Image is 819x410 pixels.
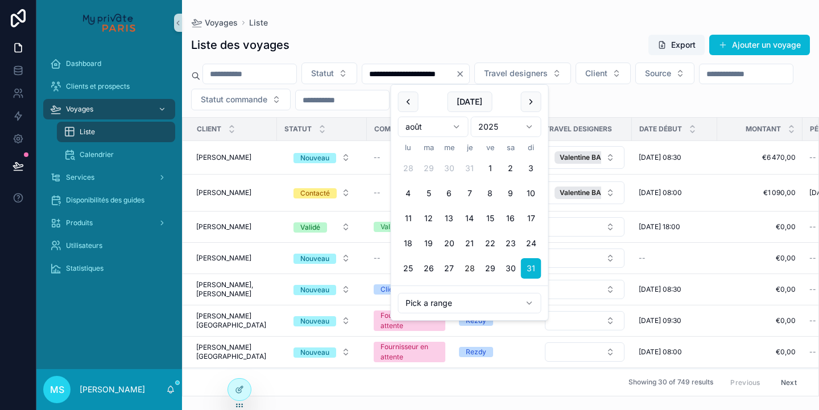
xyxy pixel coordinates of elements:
[460,142,480,154] th: jeudi
[43,53,175,74] a: Dashboard
[500,158,521,179] button: samedi 2 août 2025
[439,142,460,154] th: mercredi
[197,125,221,134] span: Client
[809,222,816,231] span: --
[419,142,439,154] th: mardi
[57,122,175,142] a: Liste
[544,342,625,362] a: Select Button
[545,342,624,362] button: Select Button
[809,347,816,357] span: --
[374,342,445,362] a: Fournisseur en attente
[284,279,360,300] a: Select Button
[380,342,439,362] div: Fournisseur en attente
[474,63,571,84] button: Select Button
[724,222,796,231] a: €0,00
[521,233,541,254] button: dimanche 24 août 2025
[374,153,380,162] span: --
[639,347,682,357] span: [DATE] 08:00
[196,222,251,231] span: [PERSON_NAME]
[576,63,631,84] button: Select Button
[205,17,238,28] span: Voyages
[724,285,796,294] a: €0,00
[709,35,810,55] button: Ajouter un voyage
[639,285,681,294] span: [DATE] 08:30
[249,17,268,28] span: Liste
[300,316,329,326] div: Nouveau
[639,254,646,263] span: --
[374,310,445,331] a: Fournisseur en attente
[284,182,360,204] a: Select Button
[724,254,796,263] a: €0,00
[439,208,460,229] button: mercredi 13 août 2025
[555,187,637,199] button: Unselect 96
[639,316,681,325] span: [DATE] 09:30
[66,264,104,273] span: Statistiques
[480,158,500,179] button: vendredi 1 août 2025
[196,254,251,263] span: [PERSON_NAME]
[284,217,359,237] button: Select Button
[419,158,439,179] button: mardi 29 juillet 2025
[521,142,541,154] th: dimanche
[724,188,796,197] span: €1 090,00
[196,254,270,263] a: [PERSON_NAME]
[639,347,710,357] a: [DATE] 08:00
[284,342,359,362] button: Select Button
[724,316,796,325] span: €0,00
[196,222,270,231] a: [PERSON_NAME]
[374,254,380,263] span: --
[300,347,329,358] div: Nouveau
[36,45,182,293] div: scrollable content
[459,347,531,357] a: Rezdy
[521,158,541,179] button: dimanche 3 août 2025
[419,183,439,204] button: mardi 5 août 2025
[724,153,796,162] a: €6 470,00
[773,374,805,391] button: Next
[544,181,625,205] a: Select Button
[398,142,419,154] th: lundi
[639,222,710,231] a: [DATE] 18:00
[80,150,114,159] span: Calendrier
[398,142,541,279] table: août 2025
[809,316,816,325] span: --
[284,248,359,268] button: Select Button
[66,196,144,205] span: Disponibilités des guides
[648,35,705,55] button: Export
[398,208,419,229] button: lundi 11 août 2025
[460,208,480,229] button: jeudi 14 août 2025
[66,82,130,91] span: Clients et prospects
[201,94,267,105] span: Statut commande
[284,279,359,300] button: Select Button
[439,158,460,179] button: mercredi 30 juillet 2025
[639,222,680,231] span: [DATE] 18:00
[544,248,625,268] a: Select Button
[639,153,681,162] span: [DATE] 08:30
[724,347,796,357] a: €0,00
[746,125,781,134] span: Montant
[809,254,816,263] span: --
[196,343,270,361] a: [PERSON_NAME][GEOGRAPHIC_DATA]
[284,147,360,168] a: Select Button
[196,188,270,197] a: [PERSON_NAME]
[300,188,330,198] div: Contacté
[196,312,270,330] span: [PERSON_NAME][GEOGRAPHIC_DATA]
[545,217,624,237] button: Select Button
[460,158,480,179] button: jeudi 31 juillet 2025
[66,59,101,68] span: Dashboard
[466,347,486,357] div: Rezdy
[374,222,445,232] a: Validé
[374,284,445,295] a: Client en attente
[284,341,360,363] a: Select Button
[57,144,175,165] a: Calendrier
[284,183,359,203] button: Select Button
[544,310,625,331] a: Select Button
[419,258,439,279] button: mardi 26 août 2025
[83,14,135,32] img: App logo
[374,153,445,162] a: --
[284,310,360,332] a: Select Button
[480,233,500,254] button: vendredi 22 août 2025
[544,217,625,237] a: Select Button
[480,183,500,204] button: vendredi 8 août 2025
